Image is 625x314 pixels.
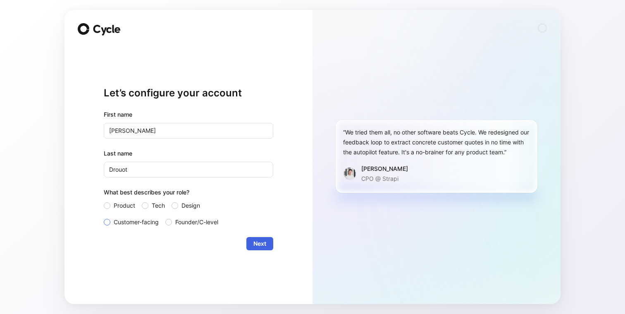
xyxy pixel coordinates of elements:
[361,164,408,174] div: [PERSON_NAME]
[152,201,165,211] span: Tech
[114,217,159,227] span: Customer-facing
[246,237,273,250] button: Next
[104,123,273,139] input: John
[343,127,530,157] div: “We tried them all, no other software beats Cycle. We redesigned our feedback loop to extract con...
[104,149,273,158] label: Last name
[104,187,273,201] div: What best describes your role?
[175,217,218,227] span: Founder/C-level
[181,201,200,211] span: Design
[104,110,273,120] div: First name
[104,162,273,177] input: Doe
[361,174,408,184] p: CPO @ Strapi
[253,239,266,249] span: Next
[114,201,135,211] span: Product
[104,86,273,100] h1: Let’s configure your account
